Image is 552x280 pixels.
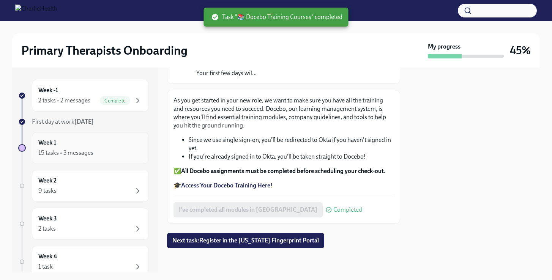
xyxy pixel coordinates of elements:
[173,96,394,130] p: As you get started in your new role, we want to make sure you have all the training and resources...
[181,182,273,189] a: Access Your Docebo Training Here!
[173,181,394,190] p: 🎓
[38,138,56,147] h6: Week 1
[38,225,56,233] div: 2 tasks
[38,263,53,271] div: 1 task
[38,252,57,261] h6: Week 4
[18,208,149,240] a: Week 32 tasks
[510,44,531,57] h3: 45%
[18,118,149,126] a: First day at work[DATE]
[38,187,57,195] div: 9 tasks
[38,96,90,105] div: 2 tasks • 2 messages
[18,80,149,112] a: Week -12 tasks • 2 messagesComplete
[38,176,57,185] h6: Week 2
[333,207,362,213] span: Completed
[211,13,342,21] span: Task "📚 Docebo Training Courses" completed
[189,136,394,153] li: Since we use single sign-on, you'll be redirected to Okta if you haven't signed in yet.
[21,43,188,58] h2: Primary Therapists Onboarding
[100,98,130,104] span: Complete
[18,170,149,202] a: Week 29 tasks
[18,246,149,278] a: Week 41 task
[172,237,319,244] span: Next task : Register in the [US_STATE] Fingerprint Portal
[18,132,149,164] a: Week 115 tasks • 3 messages
[15,5,57,17] img: CharlieHealth
[181,167,386,175] strong: All Docebo assignments must be completed before scheduling your check-out.
[428,42,461,51] strong: My progress
[38,86,58,94] h6: Week -1
[38,214,57,223] h6: Week 3
[173,167,394,175] p: ✅
[189,153,394,161] li: If you're already signed in to Okta, you'll be taken straight to Docebo!
[74,118,94,125] strong: [DATE]
[38,149,93,157] div: 15 tasks • 3 messages
[167,233,324,248] button: Next task:Register in the [US_STATE] Fingerprint Portal
[32,118,94,125] span: First day at work
[196,69,363,77] p: Your first few days wil...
